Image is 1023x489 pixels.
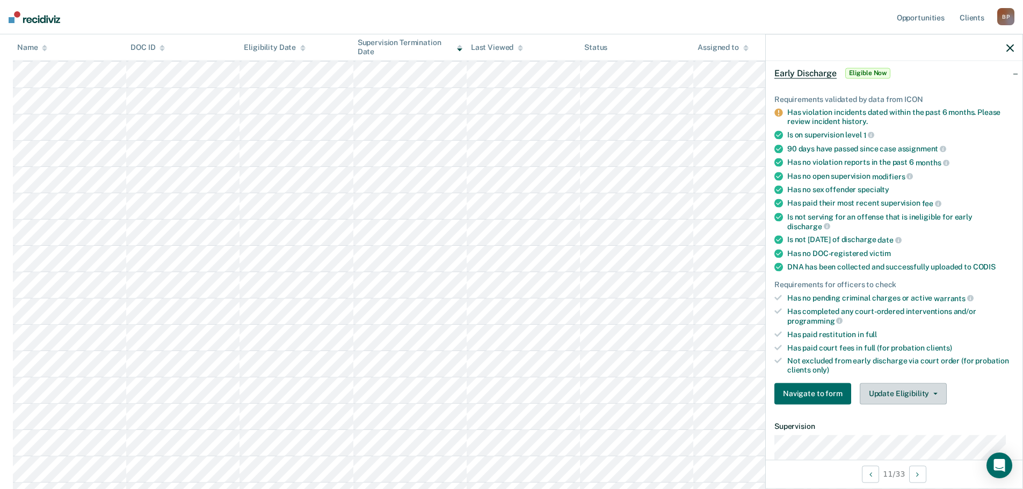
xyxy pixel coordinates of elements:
button: Next Opportunity [909,465,926,483]
div: Supervision Termination Date [358,38,462,56]
span: discharge [787,222,830,230]
span: Early Discharge [774,68,837,78]
span: programming [787,316,843,325]
div: Early DischargeEligible Now [766,56,1022,90]
div: Is on supervision level [787,130,1014,140]
span: warrants [934,294,974,302]
span: CODIS [973,262,996,271]
div: Has paid their most recent supervision [787,199,1014,208]
span: fee [922,199,941,208]
span: victim [869,249,891,257]
span: specialty [858,185,889,194]
div: Is not [DATE] of discharge [787,235,1014,245]
div: Name [17,43,47,52]
span: clients) [926,343,952,352]
div: Has paid court fees in full (for probation [787,343,1014,352]
div: Status [584,43,607,52]
div: Requirements validated by data from ICON [774,94,1014,104]
div: Has no violation reports in the past 6 [787,158,1014,167]
div: Is not serving for an offense that is ineligible for early [787,212,1014,230]
div: Has completed any court-ordered interventions and/or [787,307,1014,325]
span: assignment [898,144,946,153]
div: Has no DOC-registered [787,249,1014,258]
span: only) [812,366,829,374]
dt: Supervision [774,421,1014,430]
div: Assigned to [698,43,748,52]
img: Recidiviz [9,11,60,23]
button: Previous Opportunity [862,465,879,483]
div: 11 / 33 [766,459,1022,488]
div: 90 days have passed since case [787,144,1014,154]
div: Has no pending criminal charges or active [787,293,1014,303]
div: Has violation incidents dated within the past 6 months. Please review incident history. [787,108,1014,126]
div: Has no sex offender [787,185,1014,194]
span: months [916,158,949,166]
div: DNA has been collected and successfully uploaded to [787,262,1014,271]
span: full [866,330,877,338]
div: Has no open supervision [787,171,1014,181]
div: Has paid restitution in [787,330,1014,339]
div: Requirements for officers to check [774,280,1014,289]
div: Open Intercom Messenger [986,452,1012,478]
div: Not excluded from early discharge via court order (for probation clients [787,356,1014,375]
div: B P [997,8,1014,25]
div: Last Viewed [471,43,523,52]
span: modifiers [872,172,913,180]
span: 1 [864,130,875,139]
div: Eligibility Date [244,43,306,52]
button: Update Eligibility [860,383,947,404]
div: DOC ID [130,43,165,52]
span: date [877,236,901,244]
span: Eligible Now [845,68,891,78]
a: Navigate to form link [774,383,855,404]
button: Navigate to form [774,383,851,404]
